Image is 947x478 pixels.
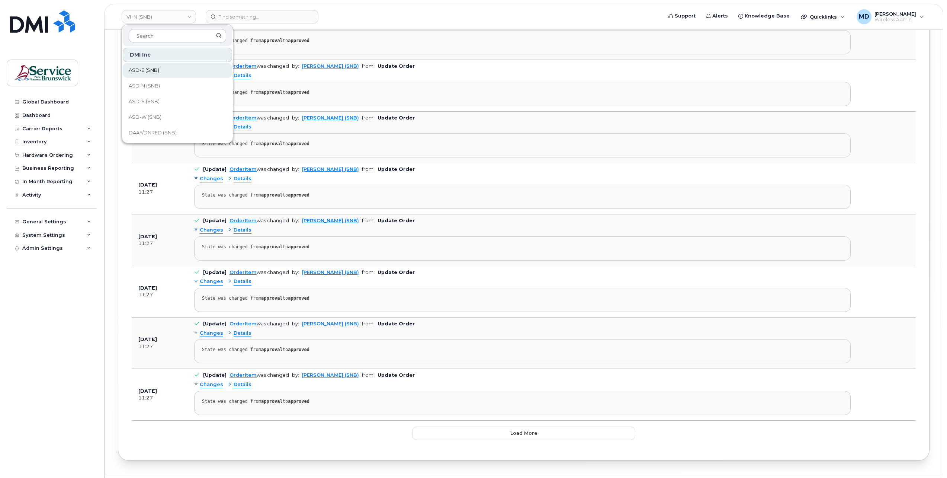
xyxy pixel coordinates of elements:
[302,218,359,223] a: [PERSON_NAME] (SNB)
[292,218,299,223] span: by:
[206,10,318,23] input: Find something...
[138,240,181,247] div: 11:27
[200,278,223,285] span: Changes
[292,115,299,121] span: by:
[362,270,375,275] span: from:
[234,381,251,388] span: Details
[378,321,415,326] b: Update Order
[288,90,309,95] strong: approved
[229,372,289,378] div: was changed
[701,9,733,23] a: Alerts
[362,166,375,172] span: from:
[510,430,537,437] span: Load more
[378,218,415,223] b: Update Order
[302,166,359,172] a: [PERSON_NAME] (SNB)
[202,38,843,44] div: State was changed from to
[362,372,375,378] span: from:
[202,244,843,250] div: State was changed from to
[292,63,299,69] span: by:
[292,372,299,378] span: by:
[138,291,181,298] div: 11:27
[229,166,257,172] a: OrderItem
[138,234,157,239] b: [DATE]
[745,12,790,20] span: Knowledge Base
[412,427,635,440] button: Load more
[874,17,916,23] span: Wireless Admin
[261,192,283,198] strong: approval
[202,399,843,404] div: State was changed from to
[675,12,696,20] span: Support
[288,399,309,404] strong: approved
[292,270,299,275] span: by:
[123,94,232,109] a: ASD-S (SNB)
[138,182,157,188] b: [DATE]
[234,124,251,131] span: Details
[202,141,843,147] div: State was changed from to
[302,63,359,69] a: [PERSON_NAME] (SNB)
[302,115,359,121] a: [PERSON_NAME] (SNB)
[229,321,289,326] div: was changed
[234,330,251,337] span: Details
[202,90,843,95] div: State was changed from to
[200,175,223,182] span: Changes
[288,141,309,146] strong: approved
[129,29,226,42] input: Search
[122,10,196,23] a: VHN (SNB)
[229,218,289,223] div: was changed
[302,372,359,378] a: [PERSON_NAME] (SNB)
[138,285,157,291] b: [DATE]
[378,270,415,275] b: Update Order
[123,125,232,140] a: DAAF/DNRED (SNB)
[261,399,283,404] strong: approval
[796,9,850,24] div: Quicklinks
[138,343,181,350] div: 11:27
[202,296,843,301] div: State was changed from to
[261,38,283,43] strong: approval
[302,321,359,326] a: [PERSON_NAME] (SNB)
[234,227,251,234] span: Details
[851,9,929,24] div: Matthew Deveau
[202,192,843,198] div: State was changed from to
[200,330,223,337] span: Changes
[229,218,257,223] a: OrderItem
[202,347,843,353] div: State was changed from to
[129,98,160,105] span: ASD-S (SNB)
[378,115,415,121] b: Update Order
[203,270,227,275] b: [Update]
[810,14,837,20] span: Quicklinks
[234,278,251,285] span: Details
[288,192,309,198] strong: approved
[129,114,161,121] span: ASD-W (SNB)
[229,321,257,326] a: OrderItem
[292,321,299,326] span: by:
[378,63,415,69] b: Update Order
[378,372,415,378] b: Update Order
[129,67,159,74] span: ASD-E (SNB)
[859,12,869,21] span: MD
[362,115,375,121] span: from:
[229,270,257,275] a: OrderItem
[138,189,181,195] div: 11:27
[261,347,283,352] strong: approval
[200,381,223,388] span: Changes
[261,141,283,146] strong: approval
[123,48,232,62] div: DMI Inc
[203,321,227,326] b: [Update]
[378,166,415,172] b: Update Order
[261,296,283,301] strong: approval
[203,218,227,223] b: [Update]
[234,72,251,79] span: Details
[362,63,375,69] span: from:
[302,270,359,275] a: [PERSON_NAME] (SNB)
[123,79,232,93] a: ASD-N (SNB)
[138,395,181,401] div: 11:27
[203,166,227,172] b: [Update]
[292,166,299,172] span: by:
[288,38,309,43] strong: approved
[234,175,251,182] span: Details
[663,9,701,23] a: Support
[229,63,257,69] a: OrderItem
[288,347,309,352] strong: approved
[733,9,795,23] a: Knowledge Base
[200,227,223,234] span: Changes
